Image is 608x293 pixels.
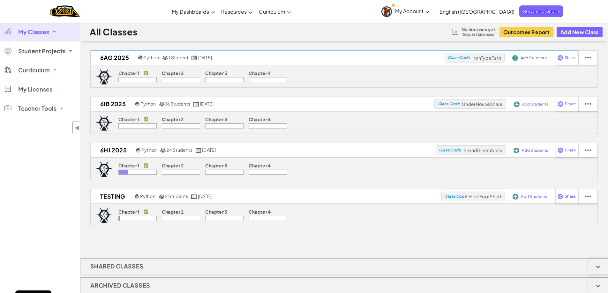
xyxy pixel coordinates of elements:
a: Resources [218,3,256,20]
a: testing Python 2 Students [DATE] [91,192,441,201]
span: Share [565,194,575,198]
span: [DATE] [202,147,216,153]
span: BreadGreenNose [463,147,503,153]
img: IconStudentEllipsis.svg [585,101,591,107]
img: logo [95,115,113,131]
span: Class Code [439,148,461,152]
span: Share [565,102,576,106]
span: English ([GEOGRAPHIC_DATA]) [439,8,514,15]
a: 6HJ 2025 Python 24 Students [DATE] [91,145,436,155]
img: IconAddStudents.svg [512,55,518,61]
a: My Account [378,1,432,21]
span: Curriculum [259,8,285,15]
span: Student Projects [18,48,65,54]
span: UnderHouseShare [462,101,503,107]
img: calendar.svg [191,55,197,60]
span: 2 Students [165,193,188,199]
p: ✅ [144,117,148,122]
img: IconShare_Purple.svg [557,55,563,61]
img: IconStudentEllipsis.svg [585,147,591,153]
span: Python [144,55,159,60]
span: No licenses yet [462,27,495,32]
img: logo [95,69,113,84]
img: MultipleUsers.png [160,148,166,153]
p: Chapter 1 [118,163,140,168]
span: Class Code [438,102,460,106]
img: calendar.svg [191,194,197,199]
img: IconAddStudents.svg [514,148,519,153]
p: Chapter 4 [249,163,271,168]
img: IconStudentEllipsis.svg [585,55,591,61]
span: Python [141,147,157,153]
span: Share [565,56,575,60]
span: [DATE] [198,193,212,199]
img: IconShare_Purple.svg [557,194,563,199]
span: Share [565,148,576,152]
img: python.png [136,148,141,153]
span: HideFootShort [469,194,501,199]
span: Add Students [521,56,547,60]
img: calendar.svg [193,102,199,106]
p: Chapter 2 [162,209,184,214]
p: Chapter 4 [249,209,271,214]
span: Class Code [445,194,467,198]
span: Python [140,193,155,199]
a: Ozaria by CodeCombat logo [50,5,79,18]
p: Chapter 2 [162,70,184,76]
button: Outcomes Report [499,27,553,37]
img: MultipleUsers.png [159,102,165,106]
a: Request a Quote [519,5,563,17]
p: Chapter 2 [162,163,184,168]
p: Chapter 3 [205,163,228,168]
img: IconShare_Purple.svg [558,147,564,153]
h2: 6HJ 2025 [91,145,134,155]
span: Curriculum [18,67,50,73]
span: Add Students [521,195,547,199]
a: 6AG 2025 Python 1 Student [DATE] [91,53,445,62]
h2: 6AG 2025 [91,53,137,62]
span: My Dashboards [172,8,209,15]
h2: 6IB 2025 [91,99,133,109]
span: Add Students [522,102,548,106]
p: Chapter 4 [249,70,271,76]
span: [DATE] [200,101,214,106]
a: 6IB 2025 Python 16 Students [DATE] [91,99,434,109]
img: MultipleUsers.png [159,194,164,199]
img: IconAddStudents.svg [514,101,520,107]
p: Chapter 3 [205,70,228,76]
p: Chapter 1 [118,209,140,214]
img: logo [95,161,113,177]
img: IconStudentEllipsis.svg [585,194,591,199]
img: python.png [138,55,143,60]
span: ◀ [74,123,80,132]
span: Resources [221,8,247,15]
span: Teacher Tools [18,106,56,111]
span: 1 Student [169,55,188,60]
span: 24 Students [166,147,192,153]
img: IconAddStudents.svg [513,194,518,200]
img: IconShare_Purple.svg [558,101,564,107]
img: calendar.svg [196,148,201,153]
img: logo [95,207,113,223]
a: English ([GEOGRAPHIC_DATA]) [436,3,518,20]
button: Add New Class [557,27,603,37]
p: Chapter 2 [162,117,184,122]
span: 16 Students [165,101,190,106]
p: ✅ [144,163,148,168]
span: My Account [395,8,429,14]
p: Chapter 3 [205,209,228,214]
a: Request Licenses [462,32,495,37]
span: Add Students [522,149,548,152]
span: Class Code [448,56,469,60]
h1: All Classes [90,26,137,38]
span: IronTypePath [472,55,501,61]
img: MultipleUsers.png [162,55,168,60]
img: python.png [135,102,140,106]
span: Python [140,101,156,106]
img: python.png [135,194,139,199]
p: Chapter 4 [249,117,271,122]
a: Curriculum [256,3,294,20]
span: My Licenses [18,86,52,92]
